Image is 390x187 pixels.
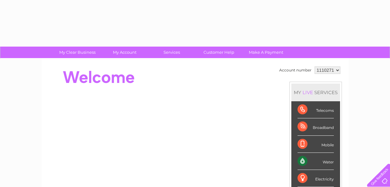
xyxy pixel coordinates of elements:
div: Broadband [298,118,334,135]
a: My Clear Business [52,47,103,58]
div: LIVE [301,89,314,95]
div: Telecoms [298,101,334,118]
div: Electricity [298,170,334,187]
a: Make A Payment [240,47,292,58]
div: Water [298,153,334,170]
div: Mobile [298,136,334,153]
a: My Account [99,47,150,58]
a: Customer Help [193,47,244,58]
td: Account number [278,65,313,75]
div: MY SERVICES [291,84,340,101]
a: Services [146,47,197,58]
